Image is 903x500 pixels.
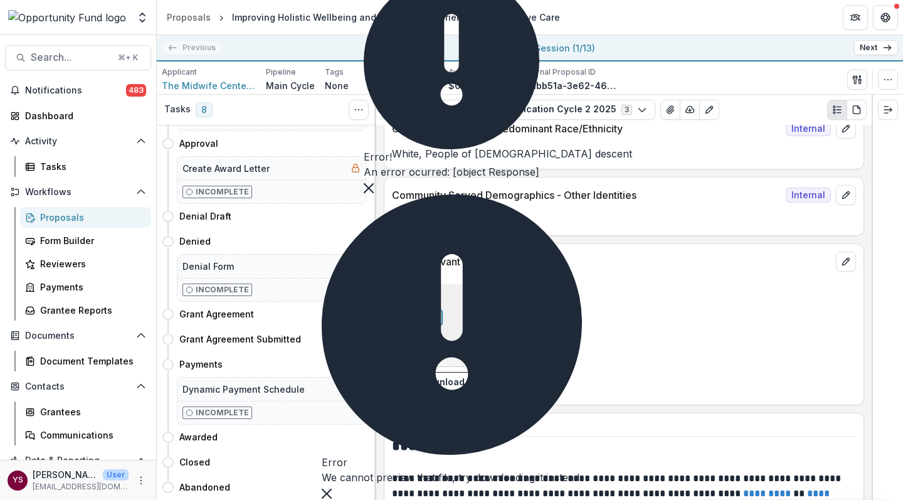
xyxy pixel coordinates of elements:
button: edit [836,119,856,139]
div: Form Builder [40,234,141,247]
p: [DATE] - [DATE] [372,79,438,92]
p: Main Cycle [266,79,315,92]
p: Incomplete [196,284,249,295]
span: Search... [31,51,110,63]
span: Activity [25,136,131,147]
h4: Grant Agreement [179,307,254,321]
div: Communications [40,428,141,442]
a: Communications [20,425,151,445]
p: None [325,79,349,92]
h4: Approval [179,137,218,150]
h4: Abandoned [179,481,230,494]
a: Grantee Reports [20,300,151,321]
button: Open Workflows [5,182,151,202]
a: Document Templates [20,351,151,371]
p: Incomplete [196,186,249,198]
p: Duration [372,66,404,78]
h5: Denial Form [182,260,234,273]
div: Payments [40,280,141,294]
h4: Payments [179,358,223,371]
p: $0.00 [448,79,476,92]
button: Full Application Cycle 2 20253 [478,100,655,120]
button: Open entity switcher [134,5,151,30]
p: Internal Proposal ID [523,66,596,78]
button: Open Documents [5,326,151,346]
span: Workflows [25,187,131,198]
button: Toggle View Cancelled Tasks [349,100,369,120]
div: Proposals [167,11,211,24]
div: Reviewers [40,257,141,270]
a: Proposals [20,207,151,228]
div: ⌘ + K [115,51,140,65]
button: Partners [843,5,868,30]
span: 483 [126,84,146,97]
h5: Create Award Letter [182,162,270,175]
h5: Dynamic Payment Schedule [182,383,305,396]
button: Edit as form [699,100,719,120]
button: Plaintext view [827,100,847,120]
a: Tasks [20,156,151,177]
span: The Midwife Center's 2023 Annual Report.pdf [409,354,461,365]
a: Payments [20,277,151,297]
p: Awarded Amount [448,66,513,78]
p: Women [392,213,856,228]
button: PDF view [847,100,867,120]
span: Documents [25,331,131,341]
span: Internal [786,121,831,136]
span: Contacts [25,381,131,392]
div: Proposals [40,211,141,224]
button: Open Activity [5,131,151,151]
span: Internal [786,188,831,203]
p: Community Served - Predominant Race/Ethnicity [392,121,781,136]
button: edit [836,252,856,272]
img: Opportunity Fund logo [8,10,126,25]
button: Proposal [381,100,467,120]
button: Open Contacts [5,376,151,396]
div: Tasks [40,160,141,173]
p: Applicant [162,66,197,78]
div: yvette shipman [13,476,23,484]
h4: Grant Agreement Submitted [179,332,301,346]
p: [PERSON_NAME] [33,468,98,481]
div: Document Templates [40,354,141,368]
a: Next [854,40,898,55]
button: Get Help [873,5,898,30]
span: Notifications [25,85,126,96]
div: Grantee Reports [40,304,141,317]
button: All submissions [480,40,495,55]
a: Reviewers [20,253,151,274]
span: Data & Reporting [25,455,131,466]
p: Tags [325,66,344,78]
button: edit [836,185,856,205]
a: Form Builder [20,230,151,251]
h3: Tasks [164,104,191,115]
p: Review Session ( 1/13 ) [500,41,595,55]
button: Expand right [878,100,898,120]
p: Community Served Demographics - Other Identities [392,188,781,203]
div: Improving Holistic Wellbeing and Addressing Barriers to Reproductive Care [232,11,560,24]
a: Proposals [162,8,216,26]
button: View Attached Files [660,100,680,120]
button: More [134,473,149,488]
a: Dashboard [5,105,151,126]
p: User [103,469,129,481]
button: Open Data & Reporting [5,450,151,471]
button: download-form-response [397,372,473,392]
nav: breadcrumb [162,8,565,26]
p: Incomplete [196,407,249,418]
h4: Awarded [179,430,218,444]
button: Search... [5,45,151,70]
p: Pipeline [266,66,296,78]
p: [EMAIL_ADDRESS][DOMAIN_NAME] [33,481,129,492]
div: Grantees [40,405,141,418]
p: Other relevant information? [392,254,831,269]
span: 8 [196,102,213,117]
a: The Midwife Center for Birth & Women's Health [162,79,256,92]
h4: Closed [179,455,210,469]
div: The Midwife Center's 2023 Annual Report.pdfdownload-form-response [397,284,473,392]
p: 7f1bb51a-3e62-46e2-8483-e2052c3320b7 [523,79,617,92]
p: White, People of [DEMOGRAPHIC_DATA] descent [392,146,856,161]
div: Dashboard [25,109,141,122]
h4: Denial Draft [179,210,231,223]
